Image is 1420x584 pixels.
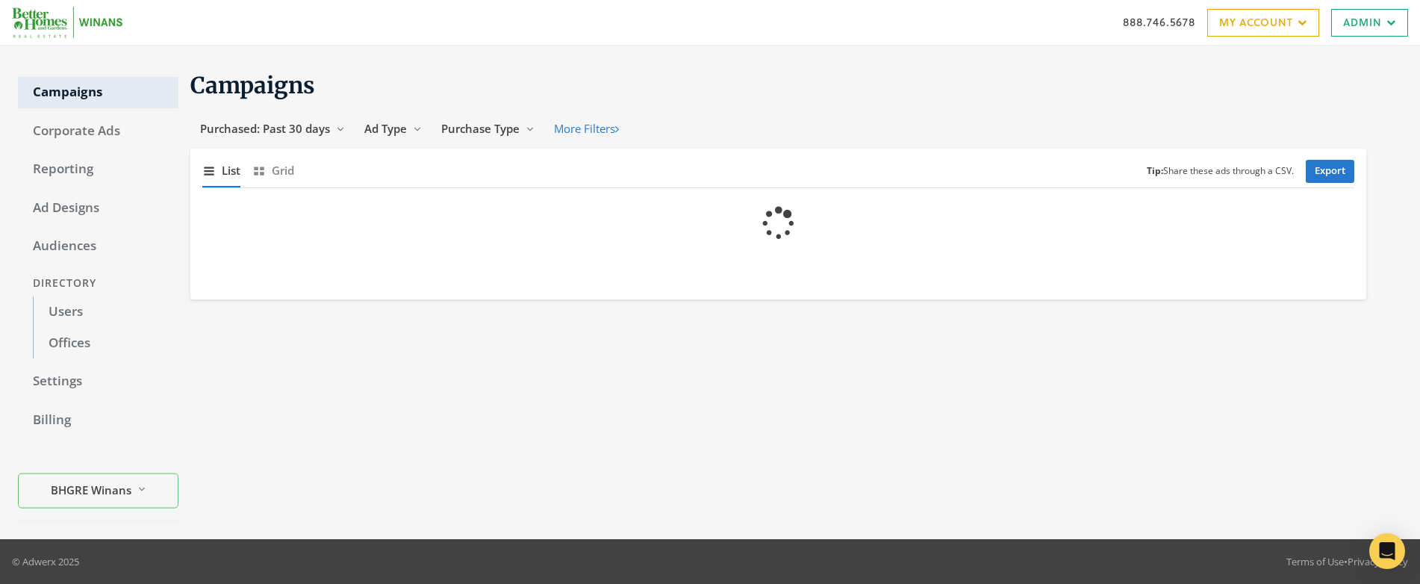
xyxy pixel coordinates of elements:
[252,155,294,187] button: Grid
[12,7,122,38] img: Adwerx
[51,481,131,498] span: BHGRE Winans
[33,296,178,328] a: Users
[18,366,178,397] a: Settings
[1348,555,1408,568] a: Privacy Policy
[1123,14,1195,30] a: 888.746.5678
[12,554,79,569] p: © Adwerx 2025
[190,115,355,143] button: Purchased: Past 30 days
[18,193,178,224] a: Ad Designs
[18,473,178,509] button: BHGRE Winans
[1331,9,1408,37] a: Admin
[441,121,520,136] span: Purchase Type
[544,115,629,143] button: More Filters
[1147,164,1294,178] small: Share these ads through a CSV.
[33,328,178,359] a: Offices
[200,121,330,136] span: Purchased: Past 30 days
[1286,554,1408,569] div: •
[190,71,315,99] span: Campaigns
[18,116,178,147] a: Corporate Ads
[1286,555,1344,568] a: Terms of Use
[18,270,178,297] div: Directory
[18,231,178,262] a: Audiences
[432,115,544,143] button: Purchase Type
[18,154,178,185] a: Reporting
[1306,160,1354,183] a: Export
[272,162,294,179] span: Grid
[1207,9,1319,37] a: My Account
[355,115,432,143] button: Ad Type
[202,155,240,187] button: List
[1147,164,1163,177] b: Tip:
[222,162,240,179] span: List
[364,121,407,136] span: Ad Type
[1369,533,1405,569] div: Open Intercom Messenger
[18,405,178,436] a: Billing
[18,77,178,108] a: Campaigns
